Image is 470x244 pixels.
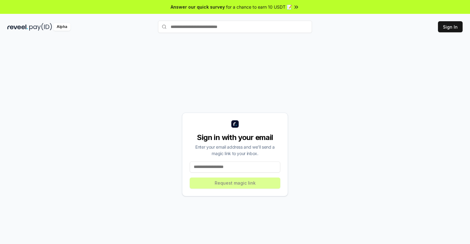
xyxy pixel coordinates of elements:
[29,23,52,31] img: pay_id
[190,133,280,142] div: Sign in with your email
[53,23,71,31] div: Alpha
[171,4,225,10] span: Answer our quick survey
[231,120,239,128] img: logo_small
[226,4,292,10] span: for a chance to earn 10 USDT 📝
[438,21,463,32] button: Sign In
[190,144,280,157] div: Enter your email address and we’ll send a magic link to your inbox.
[7,23,28,31] img: reveel_dark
